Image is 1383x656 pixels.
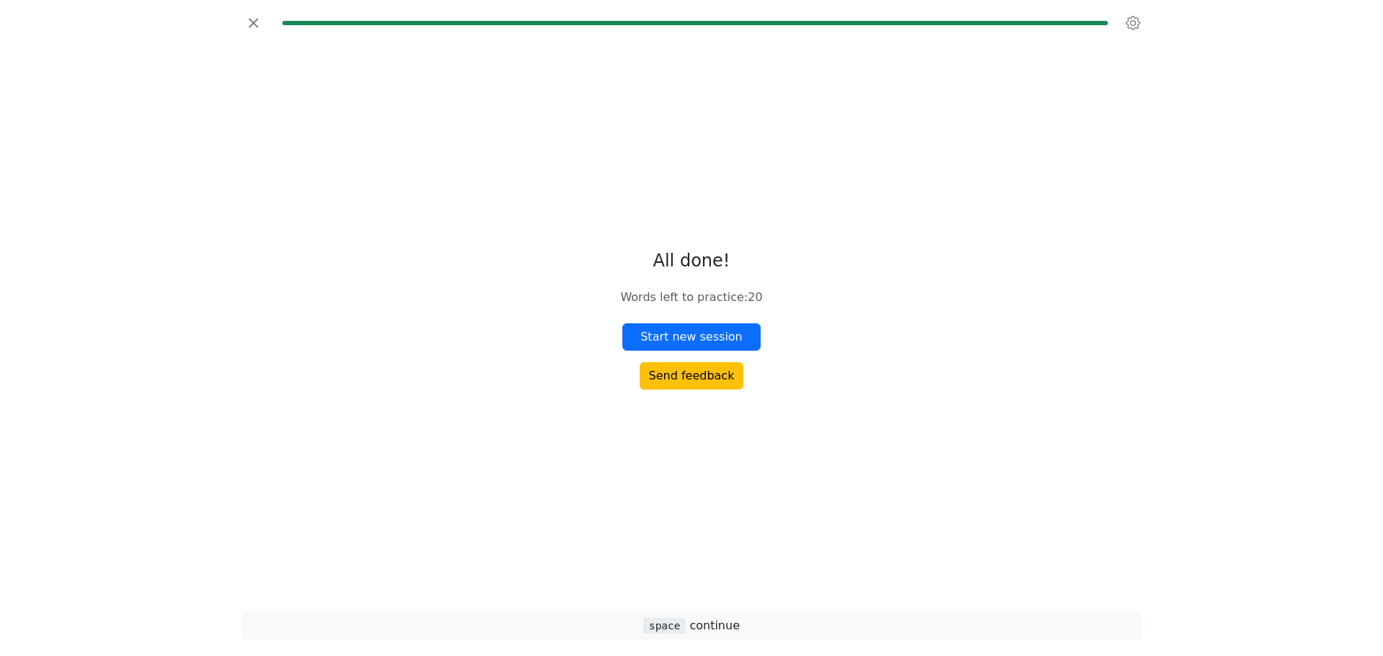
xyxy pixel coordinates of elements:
[643,618,686,634] span: space
[643,619,740,632] span: continue
[622,323,761,351] button: Start new session
[640,362,744,390] button: Send feedback
[620,289,762,306] p: Words left to practice : 20
[620,251,762,271] h4: All done!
